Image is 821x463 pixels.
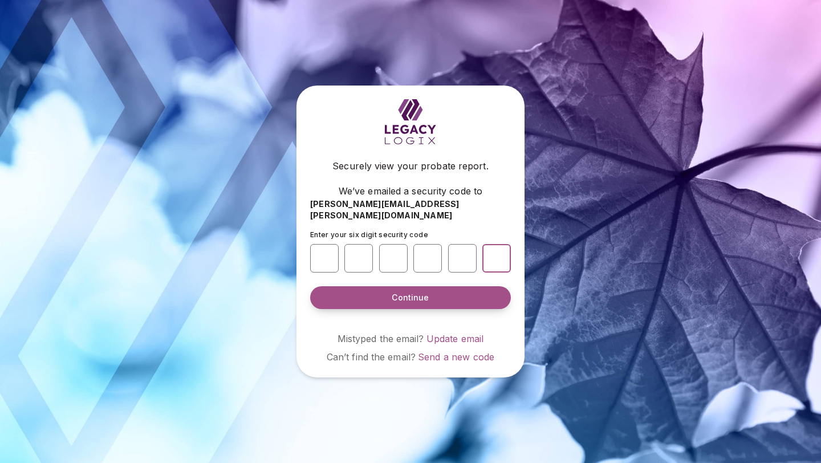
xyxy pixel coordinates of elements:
span: Can’t find the email? [327,351,416,363]
span: [PERSON_NAME][EMAIL_ADDRESS][PERSON_NAME][DOMAIN_NAME] [310,198,511,221]
button: Continue [310,286,511,309]
a: Update email [426,333,484,344]
a: Send a new code [418,351,494,363]
span: Continue [392,292,429,303]
span: Securely view your probate report. [332,159,488,173]
span: Enter your six digit security code [310,230,428,239]
span: Mistyped the email? [338,333,424,344]
span: We’ve emailed a security code to [339,184,482,198]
